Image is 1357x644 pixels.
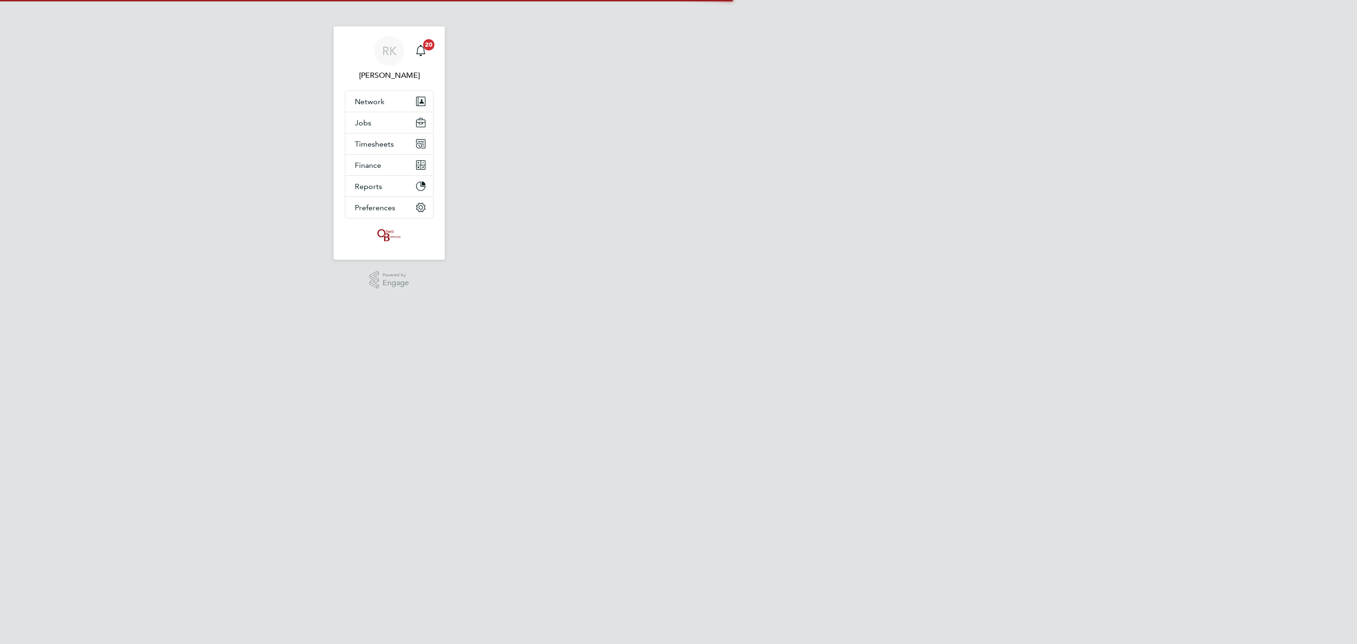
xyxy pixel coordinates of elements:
button: Finance [345,155,433,175]
span: Timesheets [355,140,394,149]
img: oneillandbrennan-logo-retina.png [376,228,403,243]
button: Reports [345,176,433,197]
span: 20 [423,39,434,50]
a: Go to home page [345,228,433,243]
nav: Main navigation [334,26,445,260]
span: Powered by [383,271,409,279]
span: Reports [355,182,382,191]
span: Jobs [355,118,371,127]
a: RK[PERSON_NAME] [345,36,433,81]
button: Timesheets [345,133,433,154]
button: Jobs [345,112,433,133]
span: Finance [355,161,381,170]
span: Reece Kershaw [345,70,433,81]
span: Engage [383,279,409,287]
span: Network [355,97,384,106]
button: Network [345,91,433,112]
a: 20 [411,36,430,66]
span: Preferences [355,203,395,212]
button: Preferences [345,197,433,218]
span: RK [382,45,397,57]
a: Powered byEngage [369,271,409,289]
